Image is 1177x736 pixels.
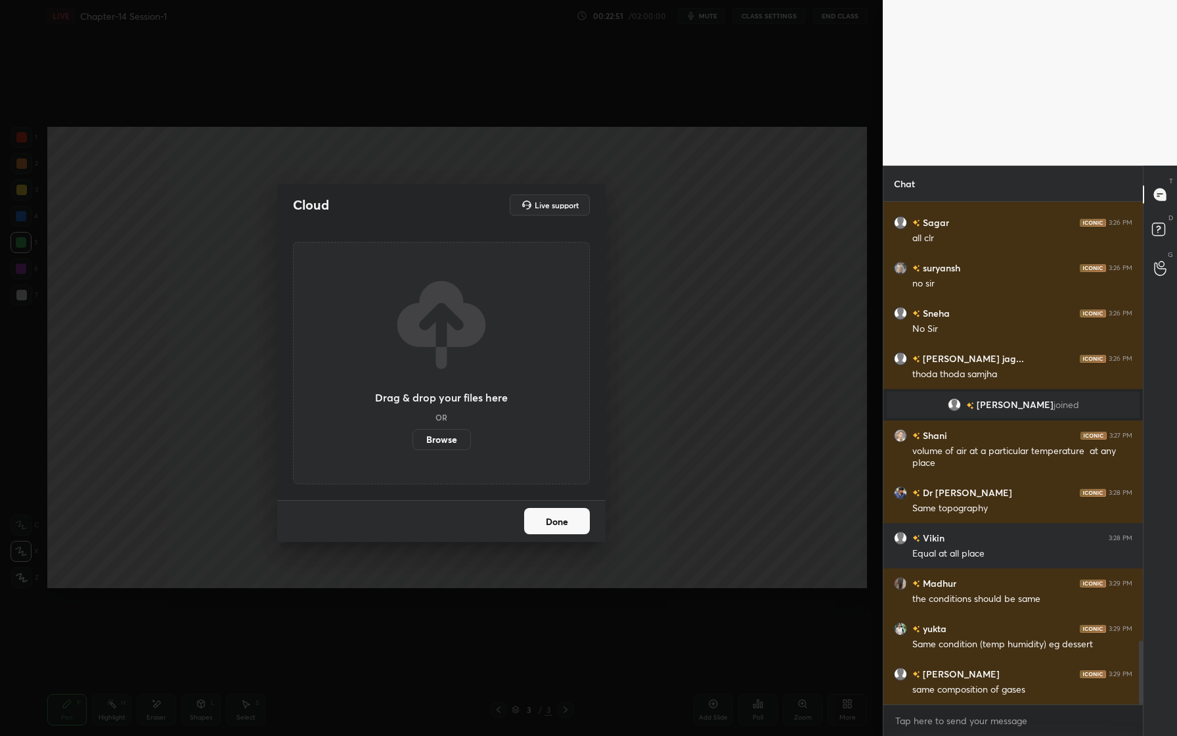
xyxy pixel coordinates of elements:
[894,307,907,320] img: default.png
[966,402,974,409] img: no-rating-badge.077c3623.svg
[912,432,920,440] img: no-rating-badge.077c3623.svg
[894,262,907,275] img: 51c848f3fd13408f9c08803db64e7e97.jpg
[912,277,1132,290] div: no sir
[912,535,920,542] img: no-rating-badge.077c3623.svg
[1080,219,1106,227] img: iconic-dark.1390631f.png
[912,219,920,227] img: no-rating-badge.077c3623.svg
[1168,213,1173,223] p: D
[912,490,920,497] img: no-rating-badge.077c3623.svg
[912,626,920,633] img: no-rating-badge.077c3623.svg
[912,638,1132,651] div: Same condition (temp humidity) eg dessert
[1054,400,1079,410] span: joined
[894,216,907,229] img: default.png
[920,622,946,635] h6: yukta
[524,508,590,534] button: Done
[894,486,907,499] img: 3
[912,547,1132,561] div: Equal at all place
[375,392,508,403] h3: Drag & drop your files here
[920,261,960,275] h6: suryansh
[920,306,950,320] h6: Sneha
[912,671,920,678] img: no-rating-badge.077c3623.svg
[883,166,925,201] p: Chat
[912,356,920,363] img: no-rating-badge.077c3623.svg
[1169,176,1173,186] p: T
[920,576,956,590] h6: Madhur
[1109,580,1132,587] div: 3:29 PM
[920,486,1012,499] h6: Dr [PERSON_NAME]
[1080,670,1106,678] img: iconic-dark.1390631f.png
[1080,489,1106,497] img: iconic-dark.1390631f.png
[1109,264,1132,272] div: 3:26 PM
[1080,355,1106,363] img: iconic-dark.1390631f.png
[1080,625,1106,633] img: iconic-dark.1390631f.png
[894,622,907,635] img: f38d3fea6d3841bb86e0e26783447dfb.jpg
[912,593,1132,606] div: the conditions should be same
[920,428,947,442] h6: Shani
[894,532,907,545] img: default.png
[1109,219,1132,227] div: 3:26 PM
[1109,534,1132,542] div: 3:28 PM
[920,216,949,229] h6: Sagar
[894,429,907,442] img: 3
[920,352,1024,365] h6: [PERSON_NAME] jag...
[1080,264,1106,272] img: iconic-dark.1390631f.png
[1109,432,1132,440] div: 3:27 PM
[435,413,447,421] h5: OR
[912,323,1132,336] div: No Sir
[912,368,1132,381] div: thoda thoda samjha
[912,683,1132,697] div: same composition of gases
[912,265,920,272] img: no-rating-badge.077c3623.svg
[912,310,920,317] img: no-rating-badge.077c3623.svg
[912,445,1132,470] div: volume of air at a particular temperature at any place
[912,232,1132,245] div: all clr
[1080,580,1106,587] img: iconic-dark.1390631f.png
[293,196,329,214] h2: Cloud
[1080,432,1107,440] img: iconic-dark.1390631f.png
[1109,625,1132,633] div: 3:29 PM
[894,352,907,365] img: default.png
[1080,310,1106,317] img: iconic-dark.1390631f.png
[1168,250,1173,260] p: G
[894,668,907,681] img: default.png
[912,580,920,587] img: no-rating-badge.077c3623.svg
[977,400,1054,410] span: [PERSON_NAME]
[1109,355,1132,363] div: 3:26 PM
[920,667,1000,681] h6: [PERSON_NAME]
[1109,489,1132,497] div: 3:28 PM
[883,202,1143,704] div: grid
[948,398,961,411] img: default.png
[535,201,579,209] h5: Live support
[1109,310,1132,317] div: 3:26 PM
[894,577,907,590] img: 2dc6e75ba8be4d4baa7a352f497574a2.jpg
[1109,670,1132,678] div: 3:29 PM
[920,531,944,545] h6: Vikin
[912,502,1132,515] div: Same topography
